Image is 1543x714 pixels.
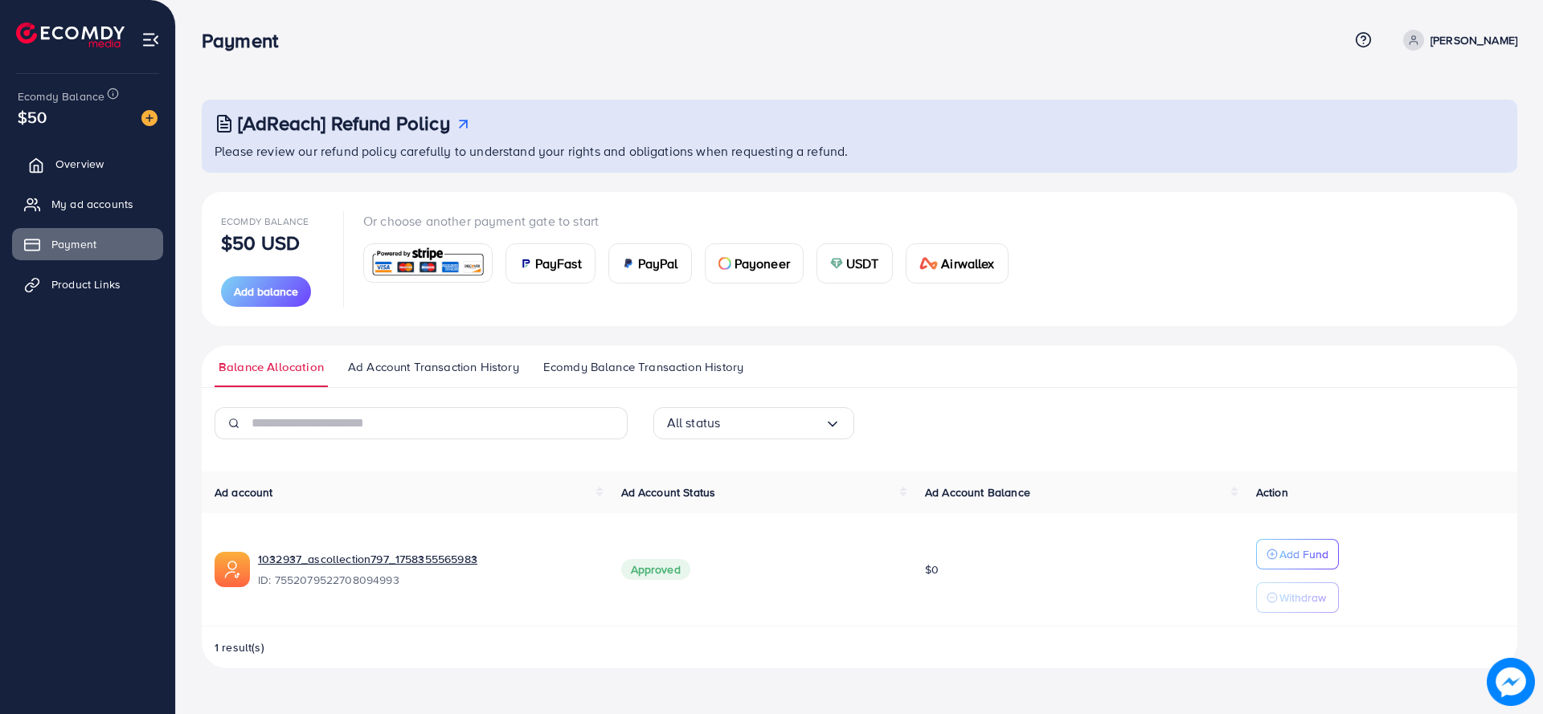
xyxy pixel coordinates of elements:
span: 1 result(s) [215,639,264,655]
a: Payment [12,228,163,260]
img: logo [16,22,125,47]
a: 1032937_ascollection797_1758355565983 [258,551,596,567]
span: ID: 7552079522708094993 [258,572,596,588]
a: cardAirwallex [906,243,1009,284]
img: ic-ads-acc.e4c84228.svg [215,552,250,587]
p: Or choose another payment gate to start [363,211,1021,231]
p: [PERSON_NAME] [1430,31,1517,50]
img: card [718,257,731,270]
span: Ad Account Transaction History [348,358,519,376]
a: Overview [12,148,163,180]
span: Payoneer [735,254,790,273]
img: card [622,257,635,270]
span: Overview [55,156,104,172]
button: Add Fund [1256,539,1339,569]
span: Product Links [51,276,121,292]
span: $0 [925,561,939,577]
span: PayPal [638,254,678,273]
span: My ad accounts [51,196,133,212]
span: PayFast [535,254,582,273]
span: Ecomdy Balance Transaction History [543,358,743,376]
img: card [919,257,939,270]
img: image [141,110,158,126]
a: [PERSON_NAME] [1397,30,1517,51]
p: Add Fund [1279,545,1328,564]
span: Ecomdy Balance [221,214,309,228]
span: Payment [51,236,96,252]
input: Search for option [720,410,824,435]
p: $50 USD [221,233,300,252]
h3: Payment [202,29,291,52]
p: Please review our refund policy carefully to understand your rights and obligations when requesti... [215,141,1508,161]
span: Balance Allocation [219,358,324,376]
div: <span class='underline'>1032937_ascollection797_1758355565983</span></br>7552079522708094993 [258,551,596,588]
h3: [AdReach] Refund Policy [238,112,450,135]
a: card [363,243,493,283]
a: cardPayPal [608,243,692,284]
a: cardPayoneer [705,243,804,284]
div: Search for option [653,407,854,439]
span: Ad Account Balance [925,484,1030,500]
span: Ad account [215,484,273,500]
img: menu [141,31,160,49]
a: cardPayFast [505,243,596,284]
span: $50 [18,105,47,129]
img: image [1487,658,1535,706]
span: Action [1256,484,1288,500]
span: Airwallex [941,254,994,273]
span: All status [667,410,721,435]
img: card [369,246,487,280]
span: Add balance [234,284,298,300]
p: Withdraw [1279,588,1326,607]
span: Ad Account Status [621,484,716,500]
button: Add balance [221,276,311,307]
span: USDT [846,254,879,273]
span: Ecomdy Balance [18,88,104,104]
img: card [519,257,532,270]
button: Withdraw [1256,582,1339,613]
a: Product Links [12,268,163,300]
a: My ad accounts [12,188,163,220]
img: card [830,257,843,270]
span: Approved [621,559,690,580]
a: cardUSDT [817,243,893,284]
